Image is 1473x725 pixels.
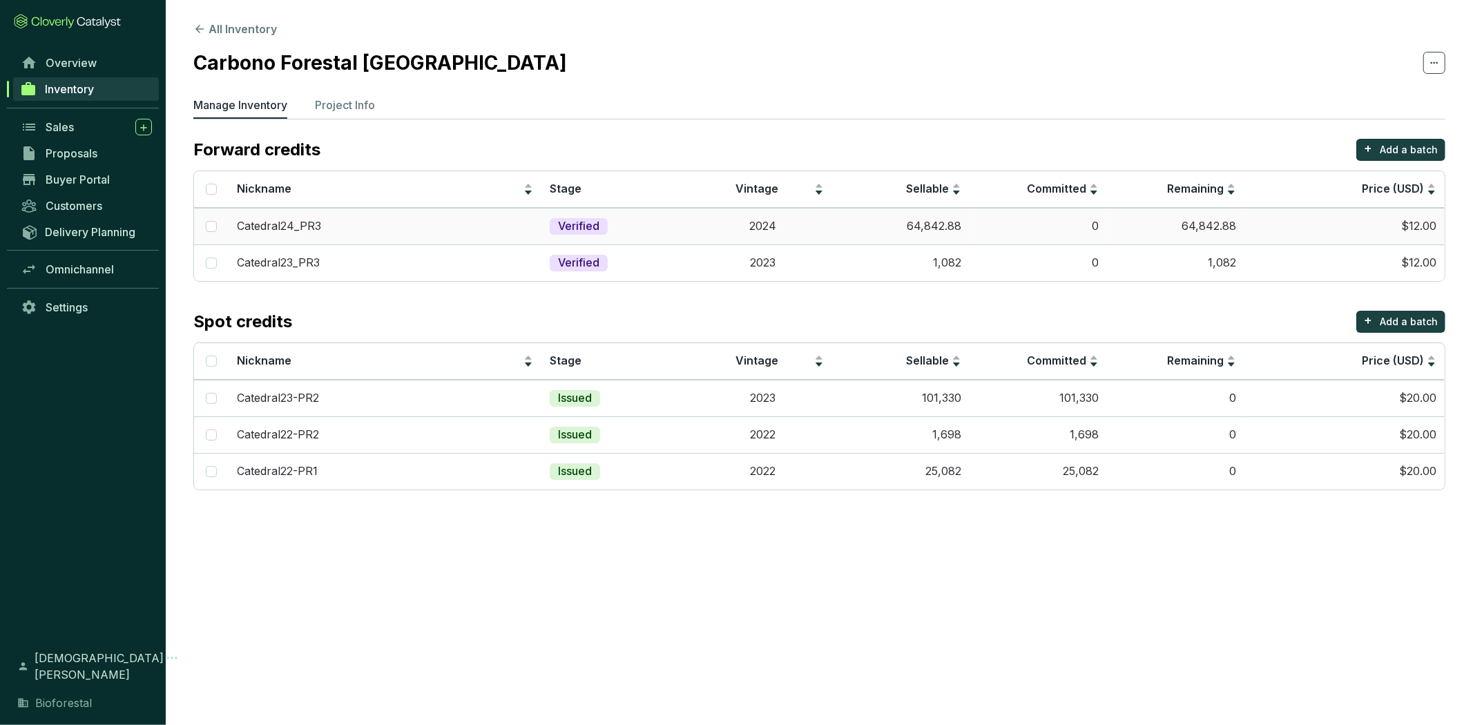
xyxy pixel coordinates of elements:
p: + [1364,139,1372,158]
a: Proposals [14,142,159,165]
span: Committed [1027,182,1086,195]
td: 64,842.88 [1107,208,1244,244]
button: +Add a batch [1356,311,1445,333]
p: Issued [558,391,592,406]
span: Committed [1027,354,1086,367]
td: 64,842.88 [832,208,970,244]
span: Vintage [735,354,778,367]
span: Price (USD) [1362,354,1424,367]
td: 101,330 [970,380,1107,416]
td: $20.00 [1244,380,1445,416]
span: Delivery Planning [45,225,135,239]
button: All Inventory [193,21,277,37]
p: Forward credits [193,139,320,161]
a: Customers [14,194,159,217]
span: Stage [550,182,581,195]
p: Project Info [315,97,375,113]
span: Sellable [906,354,949,367]
p: Catedral24_PR3 [238,219,322,234]
td: 25,082 [832,453,970,490]
span: Sellable [906,182,949,195]
td: 2022 [694,416,831,453]
td: 2024 [694,208,831,244]
td: 0 [1107,453,1244,490]
p: Add a batch [1380,315,1438,329]
button: +Add a batch [1356,139,1445,161]
span: Settings [46,300,88,314]
td: $12.00 [1244,208,1445,244]
td: 1,082 [832,244,970,281]
span: Omnichannel [46,262,114,276]
h2: Carbono Forestal [GEOGRAPHIC_DATA] [193,48,567,77]
a: Sales [14,115,159,139]
td: $12.00 [1244,244,1445,281]
a: Omnichannel [14,258,159,281]
td: 2023 [694,380,831,416]
td: 1,698 [970,416,1107,453]
td: 2022 [694,453,831,490]
p: Issued [558,464,592,479]
span: Vintage [735,182,778,195]
td: 0 [1107,416,1244,453]
td: 101,330 [832,380,970,416]
p: Verified [558,219,599,234]
a: Overview [14,51,159,75]
p: Catedral22-PR2 [238,427,320,443]
span: Price (USD) [1362,182,1424,195]
td: 1,082 [1107,244,1244,281]
p: Issued [558,427,592,443]
p: + [1364,311,1372,330]
p: Catedral23-PR2 [238,391,320,406]
p: Verified [558,255,599,271]
a: Settings [14,296,159,319]
span: Proposals [46,146,97,160]
td: $20.00 [1244,416,1445,453]
p: Catedral22-PR1 [238,464,318,479]
td: 25,082 [970,453,1107,490]
p: Manage Inventory [193,97,287,113]
td: 2023 [694,244,831,281]
td: 0 [970,208,1107,244]
a: Buyer Portal [14,168,159,191]
p: Spot credits [193,311,292,333]
a: Inventory [13,77,159,101]
span: Overview [46,56,97,70]
span: Inventory [45,82,94,96]
th: Stage [541,171,694,208]
th: Stage [541,343,694,380]
span: Bioforestal [35,695,92,711]
span: Buyer Portal [46,173,110,186]
span: Stage [550,354,581,367]
span: Customers [46,199,102,213]
p: Catedral23_PR3 [238,255,320,271]
td: 0 [970,244,1107,281]
span: Nickname [238,354,292,367]
span: Nickname [238,182,292,195]
span: [DEMOGRAPHIC_DATA][PERSON_NAME] [35,650,164,683]
span: Remaining [1167,182,1224,195]
a: Delivery Planning [14,220,159,243]
p: Add a batch [1380,143,1438,157]
td: 0 [1107,380,1244,416]
span: Sales [46,120,74,134]
td: $20.00 [1244,453,1445,490]
td: 1,698 [832,416,970,453]
span: Remaining [1167,354,1224,367]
